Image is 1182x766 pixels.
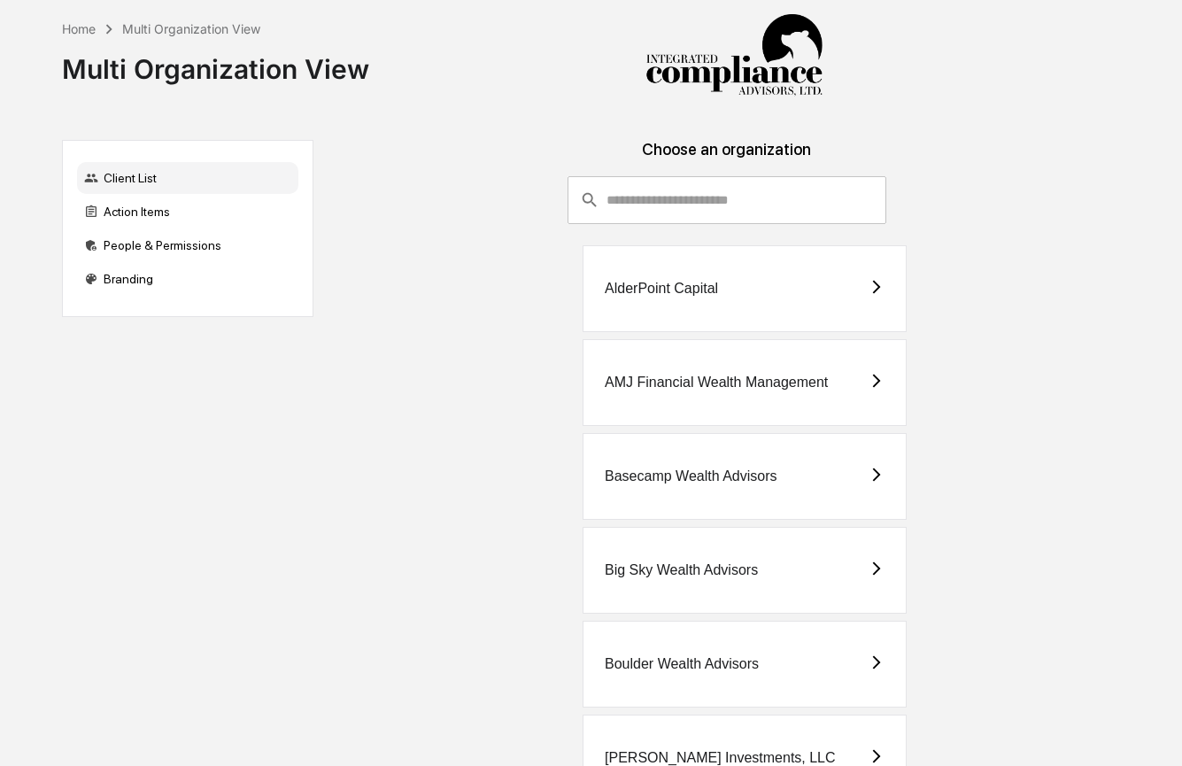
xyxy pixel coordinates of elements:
[328,140,1126,176] div: Choose an organization
[122,21,260,36] div: Multi Organization View
[568,176,887,224] div: consultant-dashboard__filter-organizations-search-bar
[62,39,369,85] div: Multi Organization View
[605,281,718,297] div: AlderPoint Capital
[77,263,298,295] div: Branding
[645,14,823,97] img: Integrated Compliance Advisors
[605,468,776,484] div: Basecamp Wealth Advisors
[77,162,298,194] div: Client List
[77,229,298,261] div: People & Permissions
[605,656,759,672] div: Boulder Wealth Advisors
[62,21,96,36] div: Home
[605,375,828,391] div: AMJ Financial Wealth Management
[605,562,758,578] div: Big Sky Wealth Advisors
[605,750,836,766] div: [PERSON_NAME] Investments, LLC
[77,196,298,228] div: Action Items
